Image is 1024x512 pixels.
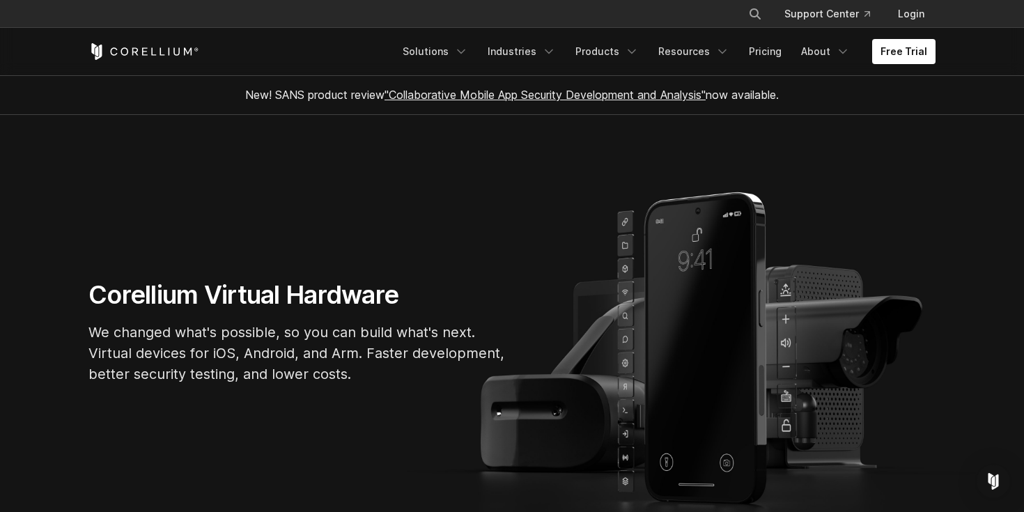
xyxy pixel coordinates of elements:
a: Solutions [394,39,476,64]
a: Industries [479,39,564,64]
div: Open Intercom Messenger [977,465,1010,498]
a: Pricing [740,39,790,64]
button: Search [743,1,768,26]
a: Support Center [773,1,881,26]
div: Navigation Menu [731,1,936,26]
div: Navigation Menu [394,39,936,64]
a: About [793,39,858,64]
a: Free Trial [872,39,936,64]
a: Corellium Home [88,43,199,60]
a: Login [887,1,936,26]
a: Products [567,39,647,64]
a: Resources [650,39,738,64]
